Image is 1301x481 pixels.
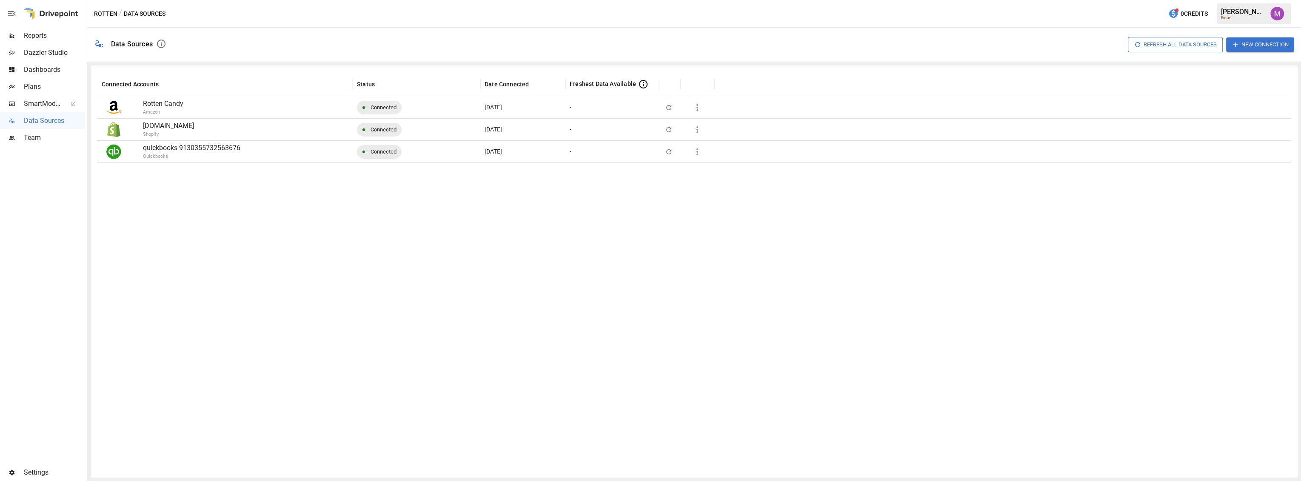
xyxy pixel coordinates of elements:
img: Umer Muhammed [1270,7,1284,20]
button: Umer Muhammed [1265,2,1289,26]
p: Amazon [143,109,394,116]
img: Quickbooks Logo [106,144,121,159]
div: Status [357,81,375,88]
div: Oct 02 2025 [480,118,565,140]
button: New Connection [1226,37,1294,51]
div: Data Sources [111,40,153,48]
button: Sort [685,78,697,90]
img: Amazon Logo [106,100,121,115]
span: ™ [61,97,67,108]
span: 0 Credits [1181,9,1208,19]
span: Dazzler Studio [24,48,85,58]
span: Connected [365,119,402,140]
button: Sort [160,78,171,90]
button: Refresh All Data Sources [1128,37,1223,52]
p: quickbooks 9130355732563676 [143,143,348,153]
span: Team [24,133,85,143]
img: Shopify Logo [106,122,121,137]
div: - [570,97,571,118]
p: Quickbooks [143,153,394,160]
span: Connected [365,97,402,118]
span: Dashboards [24,65,85,75]
div: Date Connected [485,81,529,88]
div: [PERSON_NAME] [1221,8,1265,16]
button: Rotten [94,9,117,19]
div: Rotten [1221,16,1265,20]
p: [DOMAIN_NAME] [143,121,348,131]
span: Data Sources [24,116,85,126]
div: Connected Accounts [102,81,159,88]
span: Freshest Data Available [570,80,636,88]
span: SmartModel [24,99,61,109]
span: Plans [24,82,85,92]
button: Sort [376,78,388,90]
div: Oct 01 2025 [480,96,565,118]
div: - [570,141,571,162]
div: - [570,119,571,140]
span: Settings [24,467,85,478]
div: / [119,9,122,19]
span: Connected [365,141,402,162]
p: Shopify [143,131,394,138]
span: Reports [24,31,85,41]
button: Sort [664,78,676,90]
button: 0Credits [1165,6,1211,22]
button: Sort [530,78,542,90]
div: Oct 01 2025 [480,140,565,162]
p: Rotten Candy [143,99,348,109]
